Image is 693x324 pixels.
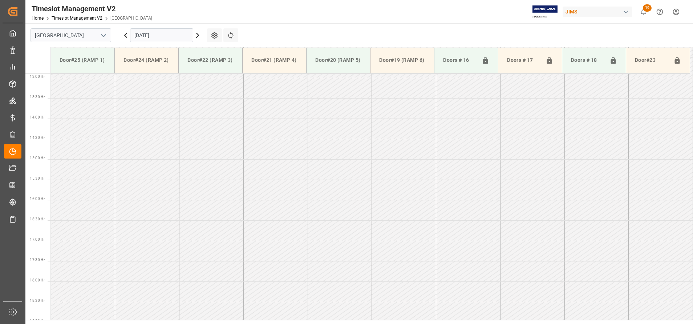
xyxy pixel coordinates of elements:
button: Help Center [652,4,668,20]
div: Doors # 18 [568,53,607,67]
img: Exertis%20JAM%20-%20Email%20Logo.jpg_1722504956.jpg [532,5,558,18]
div: Door#20 (RAMP 5) [312,53,364,67]
span: 19 [643,4,652,12]
span: 17:30 Hr [30,258,45,262]
a: Timeslot Management V2 [52,16,102,21]
div: Door#25 (RAMP 1) [57,53,109,67]
input: DD-MM-YYYY [130,28,193,42]
div: Doors # 17 [504,53,543,67]
span: 19:00 Hr [30,319,45,323]
button: open menu [98,30,109,41]
input: Type to search/select [31,28,111,42]
span: 15:30 Hr [30,176,45,180]
span: 18:00 Hr [30,278,45,282]
span: 17:00 Hr [30,237,45,241]
span: 15:00 Hr [30,156,45,160]
div: Door#24 (RAMP 2) [121,53,173,67]
button: JIMS [563,5,635,19]
div: Doors # 16 [440,53,479,67]
span: 16:30 Hr [30,217,45,221]
div: Door#21 (RAMP 4) [248,53,300,67]
div: Door#19 (RAMP 6) [376,53,428,67]
div: Timeslot Management V2 [32,3,152,14]
div: JIMS [563,7,632,17]
span: 13:30 Hr [30,95,45,99]
button: show 19 new notifications [635,4,652,20]
span: 16:00 Hr [30,197,45,201]
div: Door#22 (RAMP 3) [185,53,236,67]
span: 18:30 Hr [30,299,45,303]
span: 13:00 Hr [30,75,45,79]
a: Home [32,16,44,21]
div: Door#23 [632,53,670,67]
span: 14:30 Hr [30,136,45,140]
span: 14:00 Hr [30,115,45,119]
